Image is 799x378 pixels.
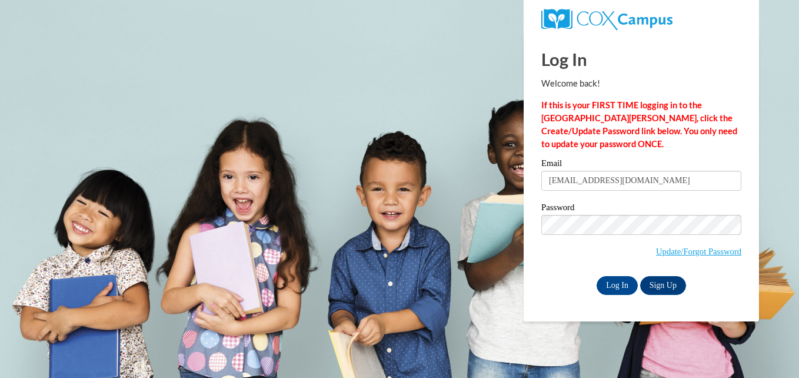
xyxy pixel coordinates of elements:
[541,159,741,171] label: Email
[541,100,737,149] strong: If this is your FIRST TIME logging in to the [GEOGRAPHIC_DATA][PERSON_NAME], click the Create/Upd...
[541,9,673,30] img: COX Campus
[597,276,638,295] input: Log In
[541,14,673,24] a: COX Campus
[541,47,741,71] h1: Log In
[640,276,686,295] a: Sign Up
[656,247,741,256] a: Update/Forgot Password
[541,203,741,215] label: Password
[541,77,741,90] p: Welcome back!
